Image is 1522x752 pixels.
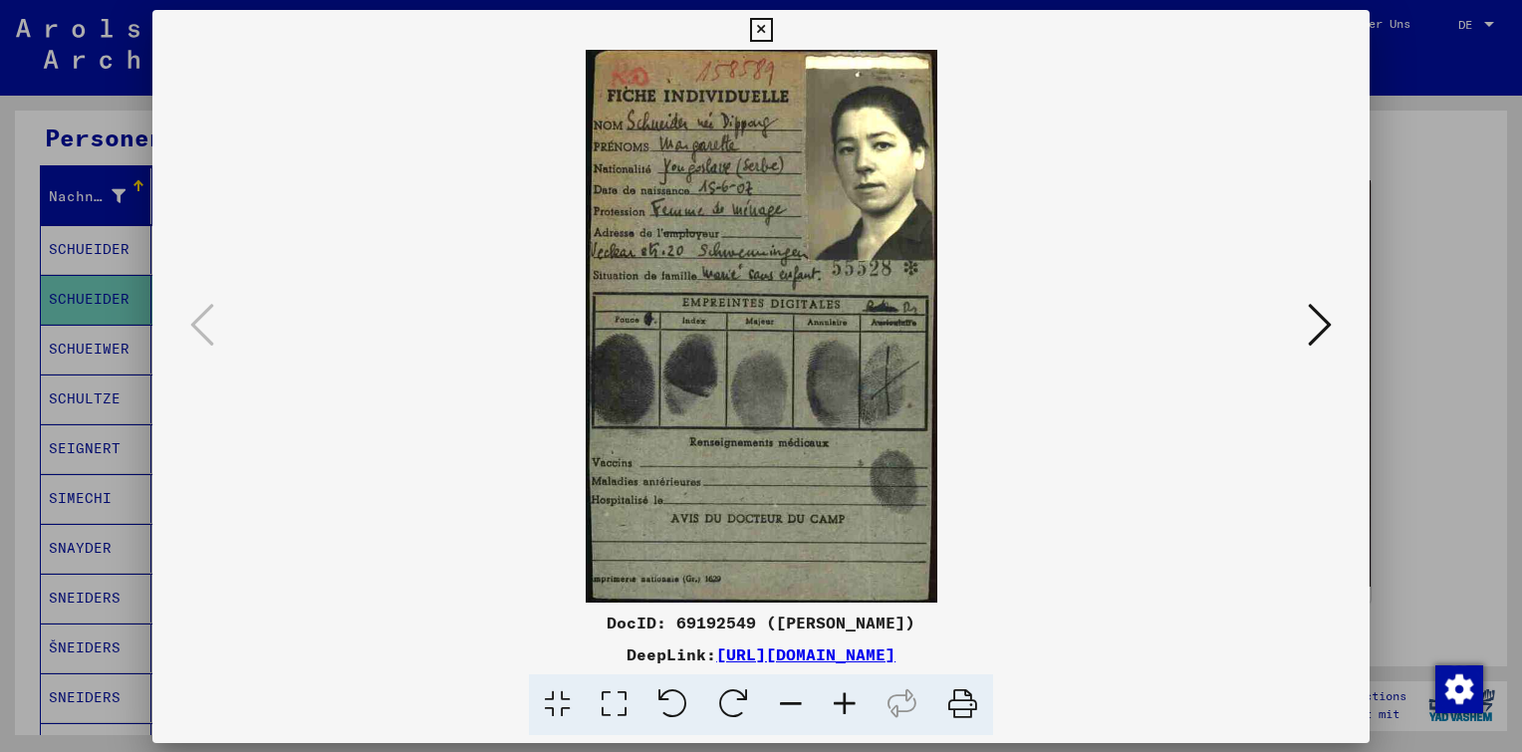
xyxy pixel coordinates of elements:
[220,50,1302,603] img: 001.jpg
[1435,665,1483,713] img: Zustimmung ändern
[1434,664,1482,712] div: Zustimmung ändern
[152,642,1370,666] div: DeepLink:
[716,644,895,664] a: [URL][DOMAIN_NAME]
[152,611,1370,634] div: DocID: 69192549 ([PERSON_NAME])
